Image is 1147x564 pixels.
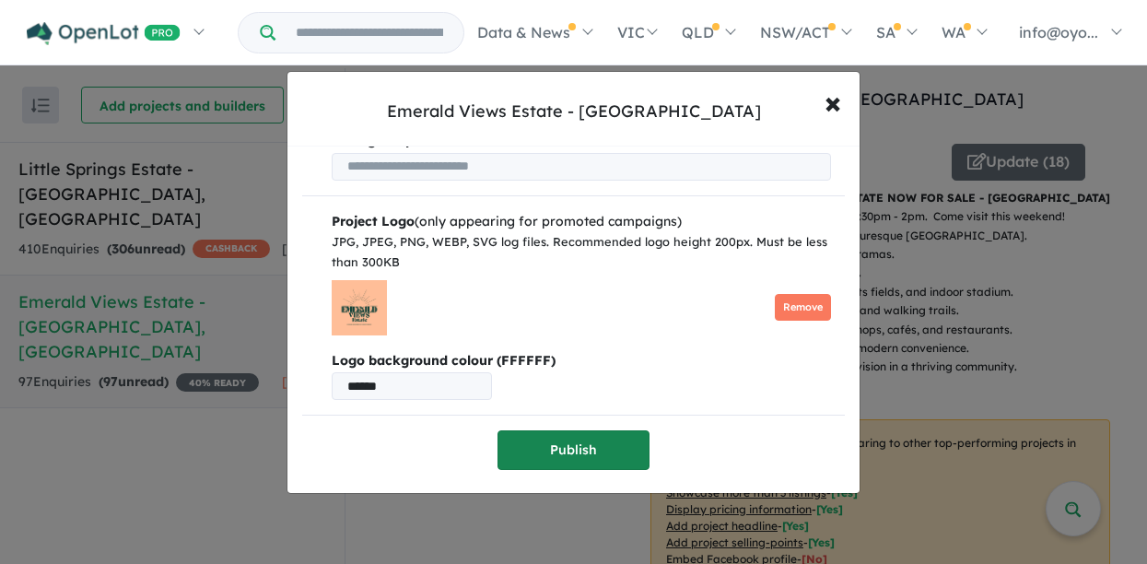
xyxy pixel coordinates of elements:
b: Logo background colour (FFFFFF) [332,350,831,372]
div: (only appearing for promoted campaigns) [332,211,831,233]
div: JPG, JPEG, PNG, WEBP, SVG log files. Recommended logo height 200px. Must be less than 300KB [332,232,831,273]
button: Publish [497,430,650,470]
input: Try estate name, suburb, builder or developer [279,13,460,53]
b: Project Logo [332,213,415,229]
button: Remove [775,294,831,321]
img: Openlot PRO Logo White [27,22,181,45]
span: info@oyo... [1019,23,1098,41]
img: 32-58%20Collard%20Drive%20-%20Diamond%20Creek___1732844510.png [332,280,387,335]
div: Emerald Views Estate - [GEOGRAPHIC_DATA] [387,100,761,123]
span: × [825,82,841,122]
